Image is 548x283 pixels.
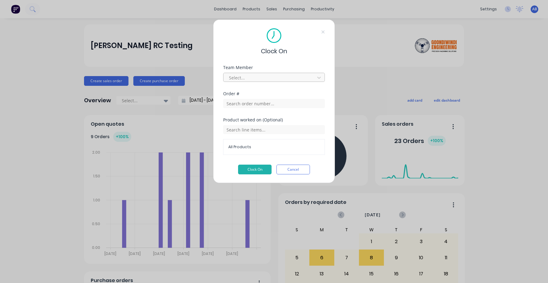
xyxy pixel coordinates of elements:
div: Order # [223,92,325,96]
div: Product worked on (Optional) [223,118,325,122]
span: All Products [228,144,320,150]
span: Clock On [261,47,287,56]
div: Team Member [223,65,325,70]
input: Search order number... [223,99,325,108]
button: Cancel [276,165,310,174]
button: Clock On [238,165,272,174]
input: Search line items... [223,125,325,134]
